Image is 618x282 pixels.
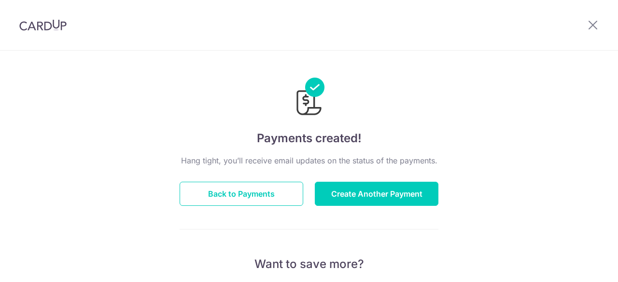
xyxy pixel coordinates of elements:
[180,182,303,206] button: Back to Payments
[315,182,438,206] button: Create Another Payment
[180,130,438,147] h4: Payments created!
[294,78,324,118] img: Payments
[180,256,438,272] p: Want to save more?
[180,155,438,166] p: Hang tight, you’ll receive email updates on the status of the payments.
[19,19,67,31] img: CardUp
